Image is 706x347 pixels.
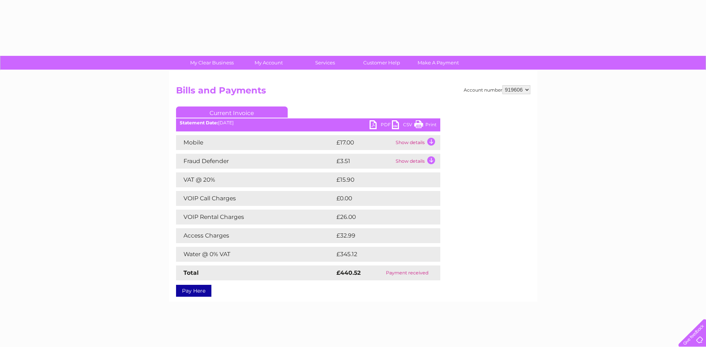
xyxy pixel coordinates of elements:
td: Water @ 0% VAT [176,247,335,262]
b: Statement Date: [180,120,218,125]
h2: Bills and Payments [176,85,530,99]
a: Make A Payment [408,56,469,70]
td: VOIP Rental Charges [176,210,335,225]
td: £17.00 [335,135,394,150]
td: £0.00 [335,191,423,206]
a: My Account [238,56,299,70]
strong: Total [183,269,199,276]
td: Payment received [374,265,440,280]
a: Services [294,56,356,70]
a: My Clear Business [181,56,243,70]
div: [DATE] [176,120,440,125]
a: Customer Help [351,56,412,70]
td: VOIP Call Charges [176,191,335,206]
td: £345.12 [335,247,427,262]
strong: £440.52 [336,269,361,276]
a: CSV [392,120,414,131]
td: Mobile [176,135,335,150]
div: Account number [464,85,530,94]
td: Fraud Defender [176,154,335,169]
a: PDF [370,120,392,131]
a: Current Invoice [176,106,288,118]
a: Print [414,120,437,131]
td: Access Charges [176,228,335,243]
td: £3.51 [335,154,394,169]
td: £15.90 [335,172,425,187]
td: Show details [394,135,440,150]
td: £32.99 [335,228,425,243]
td: £26.00 [335,210,426,225]
td: VAT @ 20% [176,172,335,187]
a: Pay Here [176,285,211,297]
td: Show details [394,154,440,169]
